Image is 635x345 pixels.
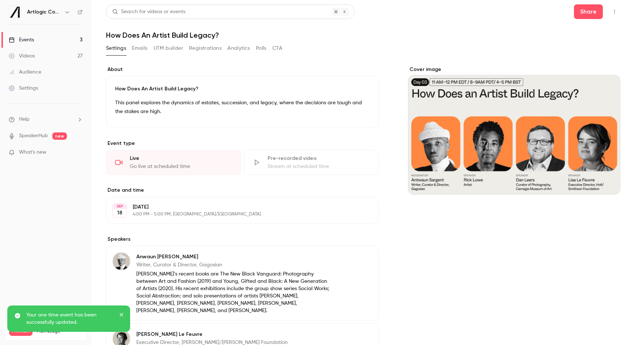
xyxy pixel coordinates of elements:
[74,149,83,156] iframe: Noticeable Trigger
[9,85,38,92] div: Settings
[132,42,147,54] button: Emails
[113,204,126,209] div: SEP
[117,209,122,217] p: 18
[115,85,370,93] p: How Does An Artist Build Legacy?
[574,4,603,19] button: Share
[227,42,250,54] button: Analytics
[154,42,183,54] button: UTM builder
[9,52,35,60] div: Videos
[19,149,46,156] span: What's new
[133,211,340,217] p: 4:00 PM - 5:00 PM, [GEOGRAPHIC_DATA]/[GEOGRAPHIC_DATA]
[106,236,379,243] label: Speakers
[26,311,114,326] p: Your one time event has been successfully updated.
[9,6,21,18] img: Artlogic Connect 2025
[112,8,185,16] div: Search for videos or events
[256,42,267,54] button: Polls
[19,132,48,140] a: SpeakerHub
[106,42,126,54] button: Settings
[106,66,379,73] label: About
[106,187,379,194] label: Date and time
[52,132,67,140] span: new
[136,331,331,338] p: [PERSON_NAME] Le Feuvre
[189,42,222,54] button: Registrations
[244,150,379,175] div: Pre-recorded videoStream at scheduled time
[106,31,620,40] h1: How Does An Artist Build Legacy?
[9,116,83,123] li: help-dropdown-opener
[119,311,124,320] button: close
[136,270,331,314] p: [PERSON_NAME]’s recent books are The New Black Vanguard: Photography between Art and Fashion (201...
[136,261,331,269] p: Writer, Curator & Director, Gagosian
[113,252,130,270] img: Anwaun Sargent
[133,203,340,211] p: [DATE]
[106,150,241,175] div: LiveGo live at scheduled time
[9,68,41,76] div: Audience
[268,163,370,170] div: Stream at scheduled time
[115,98,370,116] p: This panel explores the dynamics of estates, succession, and legacy, where the decisions are toug...
[9,36,34,44] div: Events
[106,246,379,320] div: Anwaun SargentAnwaun [PERSON_NAME]Writer, Curator & Director, Gagosian[PERSON_NAME]’s recent book...
[130,163,232,170] div: Go live at scheduled time
[272,42,282,54] button: CTA
[106,140,379,147] p: Event type
[27,8,61,16] h6: Artlogic Connect 2025
[19,116,30,123] span: Help
[136,253,331,260] p: Anwaun [PERSON_NAME]
[130,155,232,162] div: Live
[408,66,620,195] section: Cover image
[268,155,370,162] div: Pre-recorded video
[408,66,620,73] label: Cover image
